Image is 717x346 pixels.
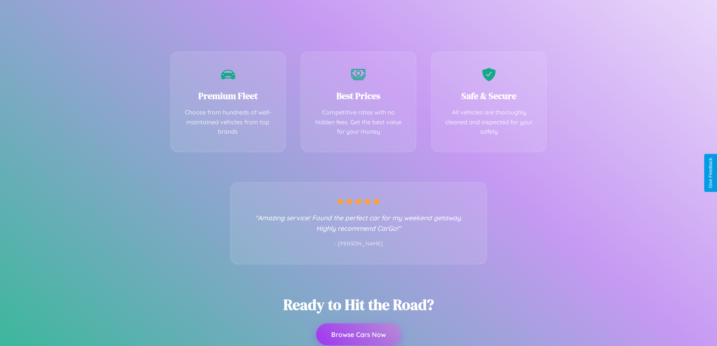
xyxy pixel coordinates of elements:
h2: Ready to Hit the Road? [283,294,434,315]
p: Choose from hundreds of well-maintained vehicles from top brands [182,108,274,137]
p: All vehicles are thoroughly cleaned and inspected for your safety [443,108,535,137]
div: Give Feedback [708,158,713,188]
p: "Amazing service! Found the perfect car for my weekend getaway. Highly recommend CarGo!" [246,212,472,233]
button: Browse Cars Now [316,323,401,345]
h3: Premium Fleet [182,90,274,102]
h3: Best Prices [312,90,405,102]
h3: Safe & Secure [443,90,535,102]
p: - [PERSON_NAME] [246,239,472,249]
p: Competitive rates with no hidden fees. Get the best value for your money [312,108,405,137]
